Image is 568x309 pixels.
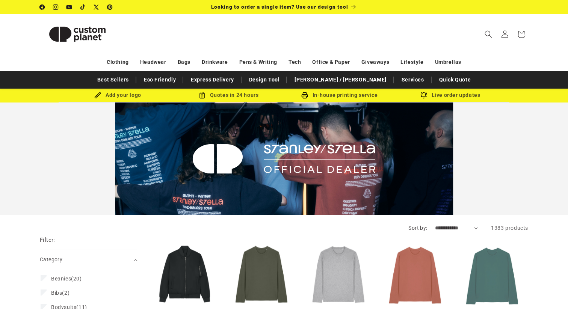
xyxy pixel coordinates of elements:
[51,276,71,282] span: Beanies
[289,56,301,69] a: Tech
[408,225,427,231] label: Sort by:
[491,225,528,231] span: 1383 products
[51,290,62,296] span: Bibs
[94,92,101,99] img: Brush Icon
[51,289,69,296] span: (2)
[361,56,389,69] a: Giveaways
[62,90,173,100] div: Add your logo
[435,73,475,86] a: Quick Quote
[480,26,497,42] summary: Search
[202,56,228,69] a: Drinkware
[51,275,82,282] span: (20)
[40,256,62,262] span: Category
[301,92,308,99] img: In-house printing
[140,73,180,86] a: Eco Friendly
[37,14,118,54] a: Custom Planet
[435,56,461,69] a: Umbrellas
[312,56,350,69] a: Office & Paper
[40,236,55,244] h2: Filter:
[40,17,115,51] img: Custom Planet
[199,92,205,99] img: Order Updates Icon
[291,73,390,86] a: [PERSON_NAME] / [PERSON_NAME]
[171,125,397,193] img: Foreground
[398,73,428,86] a: Services
[187,73,238,86] a: Express Delivery
[284,90,395,100] div: In-house printing service
[173,90,284,100] div: Quotes in 24 hours
[245,73,284,86] a: Design Tool
[400,56,423,69] a: Lifestyle
[40,250,137,269] summary: Category (0 selected)
[107,56,129,69] a: Clothing
[239,56,277,69] a: Pens & Writing
[211,4,348,10] span: Looking to order a single item? Use our design tool
[178,56,190,69] a: Bags
[140,56,166,69] a: Headwear
[395,90,506,100] div: Live order updates
[94,73,133,86] a: Best Sellers
[420,92,427,99] img: Order updates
